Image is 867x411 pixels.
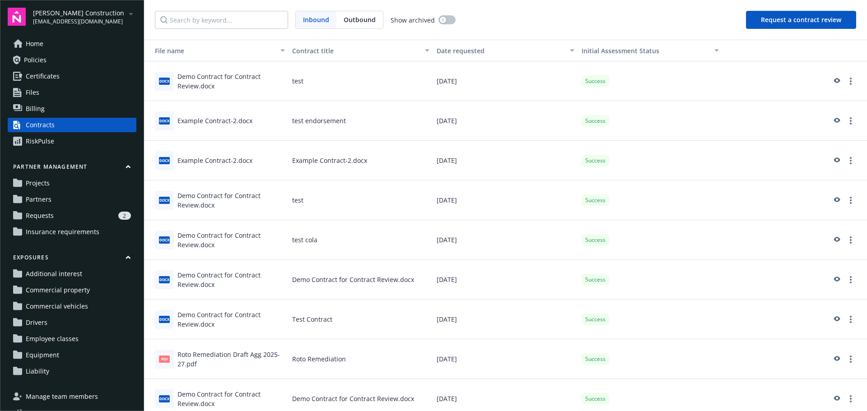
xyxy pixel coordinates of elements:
a: more [845,393,856,404]
div: [DATE] [433,141,578,180]
div: 2 [118,212,131,220]
a: preview [831,354,842,365]
div: Demo Contract for Contract Review.docx [289,260,433,300]
span: Policies [24,53,47,67]
span: Success [585,117,606,125]
span: Employee classes [26,332,79,346]
a: more [845,354,856,365]
a: more [845,155,856,166]
span: Projects [26,176,50,190]
div: Demo Contract for Contract Review.docx [177,72,285,91]
span: Success [585,196,606,204]
span: Success [585,395,606,403]
span: Inbound [303,15,329,24]
span: Success [585,315,606,323]
a: Liability [8,364,136,379]
a: Equipment [8,348,136,362]
a: Billing [8,102,136,116]
span: Billing [26,102,45,116]
span: docx [159,316,170,323]
a: preview [831,76,842,87]
span: Home [26,37,43,51]
span: Success [585,355,606,363]
a: Insurance requirements [8,225,136,239]
div: test [289,180,433,220]
a: Commercial property [8,283,136,297]
button: Partner management [8,163,136,174]
div: Example Contract-2.docx [177,156,252,165]
span: Manage team members [26,389,98,404]
span: Commercial vehicles [26,299,88,314]
input: Search by keyword... [155,11,288,29]
div: Toggle SortBy [582,46,709,55]
span: Success [585,157,606,165]
div: [DATE] [433,61,578,101]
div: [DATE] [433,300,578,339]
a: Home [8,37,136,51]
a: more [845,274,856,285]
button: [PERSON_NAME] Construction[EMAIL_ADDRESS][DOMAIN_NAME]arrowDropDown [33,8,136,26]
span: [EMAIL_ADDRESS][DOMAIN_NAME] [33,18,124,26]
span: docx [159,395,170,402]
div: Demo Contract for Contract Review.docx [177,270,285,289]
button: Date requested [433,40,578,61]
span: Initial Assessment Status [582,46,659,55]
button: Contract title [289,40,433,61]
a: preview [831,155,842,166]
img: navigator-logo.svg [8,8,26,26]
div: test endorsement [289,101,433,141]
a: arrowDropDown [126,8,136,19]
a: Manage team members [8,389,136,404]
a: more [845,76,856,87]
span: Equipment [26,348,59,362]
a: Projects [8,176,136,190]
a: Partners [8,192,136,207]
div: Demo Contract for Contract Review.docx [177,231,285,249]
div: Contract title [292,46,420,55]
div: File name [148,46,275,55]
span: Files [26,85,39,100]
div: [DATE] [433,339,578,379]
a: Policies [8,53,136,67]
a: preview [831,314,842,325]
a: more [845,195,856,206]
div: Roto Remediation [289,339,433,379]
span: Drivers [26,315,47,330]
a: more [845,314,856,325]
a: RiskPulse [8,134,136,148]
div: [DATE] [433,260,578,300]
span: Additional interest [26,267,82,281]
span: [PERSON_NAME] Construction [33,8,124,18]
span: Insurance requirements [26,225,99,239]
div: [DATE] [433,180,578,220]
div: test cola [289,220,433,260]
a: Drivers [8,315,136,330]
div: Example Contract-2.docx [289,141,433,180]
span: docx [159,157,170,164]
div: Date requested [437,46,564,55]
div: Roto Remediation Draft Agg 2025-27.pdf [177,350,285,369]
span: docx [159,276,170,283]
div: Toggle SortBy [148,46,275,55]
span: Requests [26,208,54,223]
span: Outbound [344,15,376,24]
span: docx [159,117,170,124]
div: Example Contract-2.docx [177,116,252,125]
a: preview [831,115,842,126]
span: Inbound [296,11,336,28]
a: preview [831,274,842,285]
span: docx [159,78,170,84]
span: pdf [159,356,170,362]
div: [DATE] [433,220,578,260]
span: Outbound [336,11,383,28]
a: preview [831,195,842,206]
span: Partners [26,192,51,207]
span: docx [159,236,170,243]
button: Exposures [8,254,136,265]
a: preview [831,393,842,404]
div: [DATE] [433,101,578,141]
a: Certificates [8,69,136,83]
span: Success [585,276,606,284]
span: Certificates [26,69,60,83]
a: Requests2 [8,208,136,223]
